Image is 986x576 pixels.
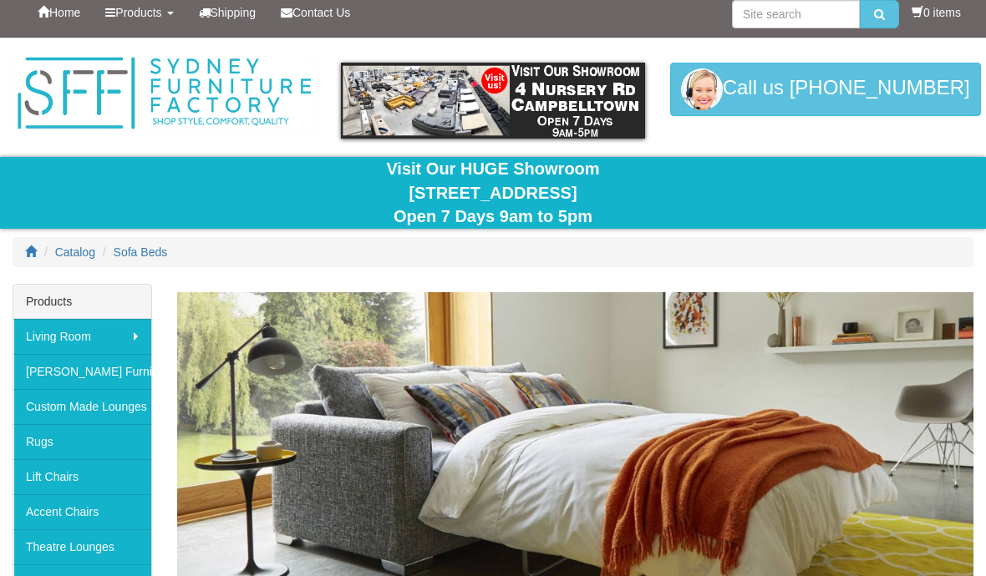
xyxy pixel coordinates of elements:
a: Rugs [13,424,151,459]
a: Accent Chairs [13,494,151,529]
a: Theatre Lounges [13,529,151,564]
span: Shipping [211,6,257,19]
li: 0 items [912,4,961,21]
a: [PERSON_NAME] Furniture [13,354,151,389]
a: Lift Chairs [13,459,151,494]
span: Home [49,6,80,19]
a: Custom Made Lounges [13,389,151,424]
a: Living Room [13,319,151,354]
a: Sofa Beds [114,245,168,259]
span: Contact Us [292,6,350,19]
a: Catalog [55,245,95,259]
span: Products [115,6,161,19]
img: showroom.gif [341,63,644,139]
div: Visit Our HUGE Showroom [STREET_ADDRESS] Open 7 Days 9am to 5pm [13,157,973,229]
img: Sydney Furniture Factory [13,54,316,133]
div: Products [13,285,151,319]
